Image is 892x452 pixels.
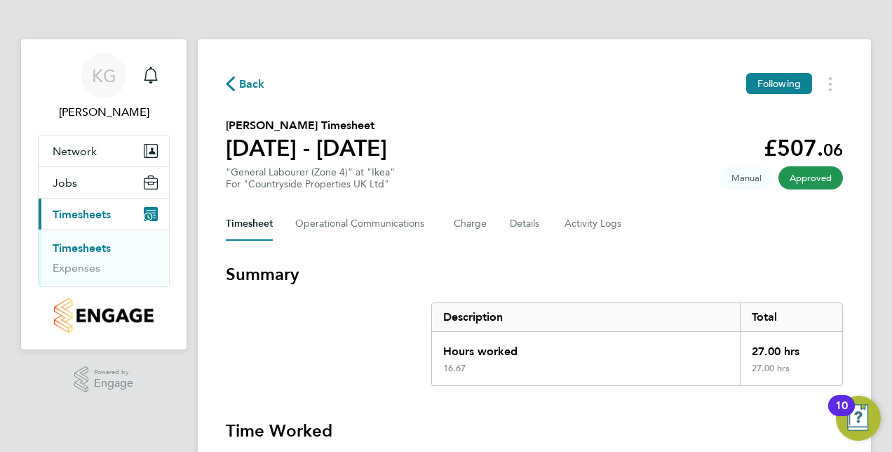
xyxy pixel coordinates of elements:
[53,145,97,158] span: Network
[226,420,843,442] h3: Time Worked
[818,73,843,95] button: Timesheets Menu
[21,39,187,350] nav: Main navigation
[226,117,387,134] h2: [PERSON_NAME] Timesheet
[565,207,623,241] button: Activity Logs
[740,332,842,363] div: 27.00 hrs
[764,135,843,161] app-decimal: £507.
[39,167,169,198] button: Jobs
[39,199,169,230] button: Timesheets
[510,207,542,241] button: Details
[54,298,153,333] img: countryside-properties-logo-retina.png
[38,53,170,121] a: KG[PERSON_NAME]
[94,378,133,390] span: Engage
[53,261,100,274] a: Expenses
[454,207,487,241] button: Charge
[836,396,881,441] button: Open Resource Center, 10 new notifications
[74,366,134,393] a: Powered byEngage
[92,67,116,85] span: KG
[226,178,395,190] div: For "Countryside Properties UK Ltd"
[226,75,265,93] button: Back
[94,366,133,378] span: Powered by
[39,135,169,166] button: Network
[53,208,111,221] span: Timesheets
[38,298,170,333] a: Go to home page
[740,303,842,331] div: Total
[431,303,843,386] div: Summary
[443,363,466,374] div: 16.67
[53,176,77,190] span: Jobs
[295,207,431,241] button: Operational Communications
[823,140,843,160] span: 06
[720,166,773,190] span: This timesheet was manually created.
[38,104,170,121] span: Keith Gazzard
[226,207,273,241] button: Timesheet
[39,230,169,286] div: Timesheets
[778,166,843,190] span: This timesheet has been approved.
[740,363,842,385] div: 27.00 hrs
[746,73,812,94] button: Following
[432,303,740,331] div: Description
[53,241,111,255] a: Timesheets
[226,134,387,162] h1: [DATE] - [DATE]
[239,76,265,93] span: Back
[757,77,801,90] span: Following
[432,332,740,363] div: Hours worked
[226,263,843,286] h3: Summary
[226,166,395,190] div: "General Labourer (Zone 4)" at "Ikea"
[835,406,848,424] div: 10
